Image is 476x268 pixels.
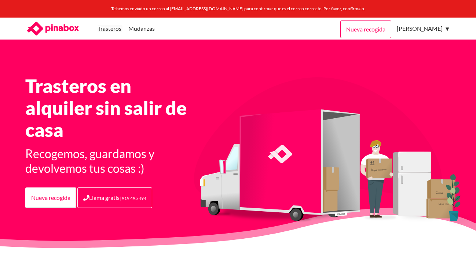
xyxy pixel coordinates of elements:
h3: Recogemos, guardamos y devolvemos tus cosas :) [25,146,198,176]
a: [PERSON_NAME] [397,18,446,40]
a: Nueva recogida [25,187,76,208]
a: Trasteros [98,18,121,40]
a: Mudanzas [128,18,155,40]
h1: Trasteros en alquiler sin salir de casa [25,75,198,141]
a: Llama gratis| 919 495 494 [77,187,152,208]
a: Nueva recogida [340,21,391,38]
small: | 919 495 494 [120,196,146,201]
